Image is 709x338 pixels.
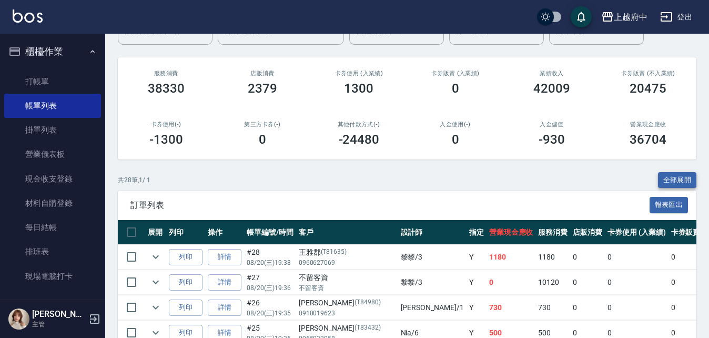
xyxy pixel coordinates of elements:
td: 黎黎 /3 [398,245,467,270]
a: 報表匯出 [650,200,688,210]
img: Person [8,309,29,330]
h3: -930 [539,132,565,147]
h3: 20475 [630,81,666,96]
button: expand row [148,274,164,290]
button: 預約管理 [4,293,101,320]
h3: 42009 [533,81,570,96]
h2: 卡券使用(-) [130,121,201,128]
p: 08/20 (三) 19:38 [247,258,293,267]
span: 訂單列表 [130,200,650,211]
th: 設計師 [398,220,467,245]
td: Y [467,295,487,320]
div: 王雅郡 [299,247,396,258]
td: 1180 [535,245,570,270]
td: 0 [605,295,669,320]
h2: 店販消費 [227,70,298,77]
a: 現場電腦打卡 [4,264,101,289]
th: 店販消費 [570,220,605,245]
h3: 36704 [630,132,666,147]
a: 帳單列表 [4,94,101,118]
td: 0 [570,245,605,270]
th: 營業現金應收 [487,220,536,245]
h2: 卡券使用 (入業績) [323,70,394,77]
th: 指定 [467,220,487,245]
div: 不留客資 [299,272,396,283]
a: 詳情 [208,274,241,291]
h2: 卡券販賣 (入業績) [420,70,491,77]
div: [PERSON_NAME] [299,297,396,309]
th: 帳單編號/時間 [244,220,296,245]
td: 0 [487,270,536,295]
p: 共 28 筆, 1 / 1 [118,175,150,185]
a: 打帳單 [4,69,101,94]
p: 不留客資 [299,283,396,293]
a: 現金收支登錄 [4,167,101,191]
th: 展開 [145,220,166,245]
a: 材料自購登錄 [4,191,101,215]
button: 列印 [169,274,202,291]
h3: 0 [452,132,459,147]
h3: -24480 [339,132,380,147]
h3: -1300 [149,132,183,147]
p: (T81635) [321,247,347,258]
td: 0 [605,270,669,295]
td: 黎黎 /3 [398,270,467,295]
button: expand row [148,300,164,315]
h2: 第三方卡券(-) [227,121,298,128]
a: 營業儀表板 [4,142,101,166]
th: 卡券使用 (入業績) [605,220,669,245]
p: (T84980) [354,297,381,309]
th: 服務消費 [535,220,570,245]
p: (T83432) [354,323,381,334]
th: 列印 [166,220,205,245]
p: 主管 [32,320,86,329]
td: 0 [605,245,669,270]
td: #28 [244,245,296,270]
a: 排班表 [4,240,101,264]
h3: 0 [452,81,459,96]
p: 0910019623 [299,309,396,318]
a: 掛單列表 [4,118,101,142]
td: 0 [570,270,605,295]
button: 列印 [169,249,202,265]
h2: 入金儲值 [516,121,587,128]
td: [PERSON_NAME] /1 [398,295,467,320]
p: 0960627069 [299,258,396,267]
td: 730 [487,295,536,320]
h3: 2379 [248,81,277,96]
td: 0 [570,295,605,320]
td: #27 [244,270,296,295]
button: expand row [148,249,164,265]
td: Y [467,270,487,295]
div: 上越府中 [614,11,647,24]
a: 詳情 [208,249,241,265]
td: 10120 [535,270,570,295]
a: 詳情 [208,300,241,316]
h3: 0 [259,132,266,147]
th: 客戶 [296,220,398,245]
h2: 營業現金應收 [613,121,684,128]
td: 1180 [487,245,536,270]
a: 每日結帳 [4,215,101,240]
h2: 卡券販賣 (不入業績) [613,70,684,77]
td: Y [467,245,487,270]
h3: 38330 [148,81,185,96]
button: 列印 [169,300,202,316]
h2: 其他付款方式(-) [323,121,394,128]
button: 櫃檯作業 [4,38,101,65]
td: 730 [535,295,570,320]
div: [PERSON_NAME] [299,323,396,334]
img: Logo [13,9,43,23]
h3: 服務消費 [130,70,201,77]
button: 登出 [656,7,696,27]
button: save [571,6,592,27]
p: 08/20 (三) 19:36 [247,283,293,293]
button: 報表匯出 [650,197,688,213]
p: 08/20 (三) 19:35 [247,309,293,318]
button: 全部展開 [658,172,697,188]
button: 上越府中 [597,6,652,28]
h2: 業績收入 [516,70,587,77]
h2: 入金使用(-) [420,121,491,128]
th: 操作 [205,220,244,245]
h3: 1300 [344,81,373,96]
